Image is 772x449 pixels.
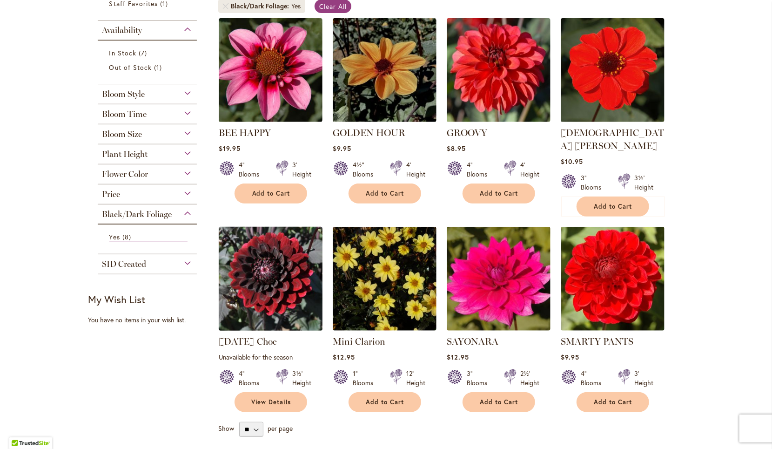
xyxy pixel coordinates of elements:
[219,336,277,347] a: [DATE] Choc
[634,173,653,192] div: 3½' Height
[219,353,322,361] p: Unavailable for the season
[102,89,145,99] span: Bloom Style
[252,190,290,197] span: Add to Cart
[577,197,649,217] button: Add to Cart
[216,224,325,333] img: Karma Choc
[520,369,539,388] div: 2½' Height
[102,25,142,35] span: Availability
[102,149,148,159] span: Plant Height
[109,62,188,72] a: Out of Stock 1
[447,353,469,361] span: $12.95
[102,209,172,219] span: Black/Dark Foliage
[447,127,487,138] a: GROOVY
[447,144,466,153] span: $8.95
[251,398,291,406] span: View Details
[219,144,241,153] span: $19.95
[88,293,146,306] strong: My Wish List
[561,353,579,361] span: $9.95
[349,392,421,412] button: Add to Cart
[231,1,291,11] span: Black/Dark Foliage
[406,369,425,388] div: 12" Height
[561,115,665,124] a: JAPANESE BISHOP
[102,259,147,269] span: SID Created
[102,169,148,179] span: Flower Color
[235,184,307,204] button: Add to Cart
[353,369,379,388] div: 1" Blooms
[561,324,665,333] a: SMARTY PANTS
[333,127,405,138] a: GOLDEN HOUR
[480,190,518,197] span: Add to Cart
[467,369,493,388] div: 3" Blooms
[463,184,535,204] button: Add to Cart
[581,369,607,388] div: 4" Blooms
[561,227,665,331] img: SMARTY PANTS
[406,160,425,179] div: 4' Height
[109,232,188,242] a: Yes 8
[219,115,322,124] a: BEE HAPPY
[239,369,265,388] div: 4" Blooms
[594,203,632,211] span: Add to Cart
[109,232,120,241] span: Yes
[447,227,550,331] img: SAYONARA
[102,189,121,199] span: Price
[154,62,164,72] span: 1
[291,1,301,11] div: Yes
[219,18,322,122] img: BEE HAPPY
[219,127,271,138] a: BEE HAPPY
[235,392,307,412] a: View Details
[109,48,136,57] span: In Stock
[447,324,550,333] a: SAYONARA
[353,160,379,179] div: 4½" Blooms
[7,416,33,442] iframe: Launch Accessibility Center
[122,232,134,242] span: 8
[109,63,152,72] span: Out of Stock
[467,160,493,179] div: 4" Blooms
[333,18,436,122] img: Golden Hour
[333,227,436,331] img: Mini Clarion
[333,353,355,361] span: $12.95
[561,18,665,122] img: JAPANESE BISHOP
[223,3,228,9] a: Remove Black/Dark Foliage Yes
[139,48,149,58] span: 7
[447,18,550,122] img: GROOVY
[447,336,498,347] a: SAYONARA
[366,398,404,406] span: Add to Cart
[102,129,142,139] span: Bloom Size
[561,127,664,151] a: [DEMOGRAPHIC_DATA] [PERSON_NAME]
[366,190,404,197] span: Add to Cart
[218,424,234,433] span: Show
[292,369,311,388] div: 3½' Height
[634,369,653,388] div: 3' Height
[109,48,188,58] a: In Stock 7
[333,115,436,124] a: Golden Hour
[480,398,518,406] span: Add to Cart
[520,160,539,179] div: 4' Height
[333,324,436,333] a: Mini Clarion
[292,160,311,179] div: 3' Height
[268,424,293,433] span: per page
[333,144,351,153] span: $9.95
[319,2,347,11] span: Clear All
[333,336,385,347] a: Mini Clarion
[577,392,649,412] button: Add to Cart
[561,157,583,166] span: $10.95
[447,115,550,124] a: GROOVY
[349,184,421,204] button: Add to Cart
[594,398,632,406] span: Add to Cart
[102,109,147,119] span: Bloom Time
[463,392,535,412] button: Add to Cart
[219,324,322,333] a: Karma Choc
[239,160,265,179] div: 4" Blooms
[581,173,607,192] div: 3" Blooms
[88,315,213,325] div: You have no items in your wish list.
[561,336,633,347] a: SMARTY PANTS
